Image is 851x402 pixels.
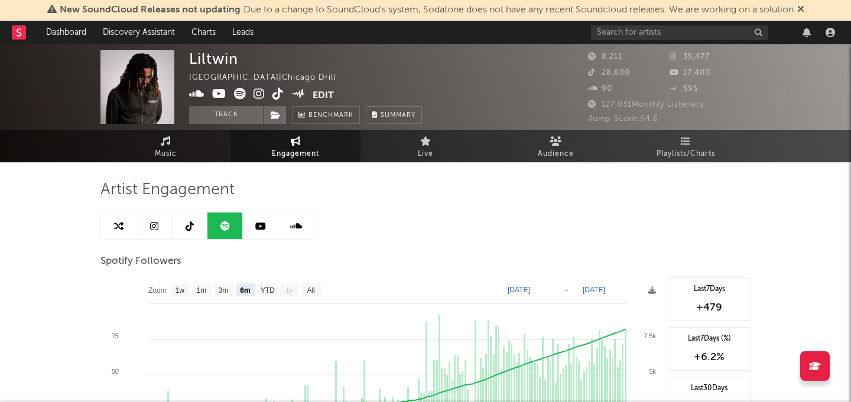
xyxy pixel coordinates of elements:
text: 6m [240,286,250,295]
a: Charts [183,21,224,44]
div: +6.2 % [674,350,744,364]
a: Playlists/Charts [621,130,751,162]
text: → [563,286,570,294]
span: Benchmark [308,109,353,123]
input: Search for artists [591,25,768,40]
span: Engagement [272,147,319,161]
text: 75 [112,332,119,339]
text: 1w [176,286,185,295]
text: 7.5k [644,332,656,339]
span: 8,211 [588,53,622,61]
span: Live [418,147,433,161]
button: Summary [366,106,422,124]
a: Audience [491,130,621,162]
span: New SoundCloud Releases not updating [60,5,241,15]
text: [DATE] [508,286,530,294]
span: Music [155,147,177,161]
span: Audience [538,147,574,161]
span: Artist Engagement [100,183,235,197]
div: Last 7 Days (%) [674,334,744,344]
div: [GEOGRAPHIC_DATA] | Chicago Drill [189,71,349,85]
div: Last 30 Days [674,383,744,394]
span: 35,477 [670,53,710,61]
span: 17,400 [670,69,710,77]
span: 127,031 Monthly Listeners [588,101,704,109]
text: 50 [112,368,119,375]
button: Edit [313,88,334,103]
text: Zoom [148,286,167,295]
span: Dismiss [797,5,804,15]
span: 28,600 [588,69,630,77]
span: : Due to a change to SoundCloud's system, Sodatone does not have any recent Soundcloud releases. ... [60,5,794,15]
text: YTD [261,286,275,295]
a: Music [100,130,230,162]
span: Jump Score: 94.6 [588,115,658,123]
a: Benchmark [292,106,360,124]
text: 1y [285,286,293,295]
a: Leads [224,21,262,44]
span: 90 [588,85,612,93]
div: Last 7 Days [674,284,744,295]
div: Liltwin [189,50,238,67]
button: Track [189,106,263,124]
text: 1m [197,286,207,295]
span: Playlists/Charts [657,147,715,161]
text: 5k [649,368,656,375]
span: Summary [381,112,415,119]
a: Engagement [230,130,360,162]
text: [DATE] [583,286,605,294]
span: 595 [670,85,698,93]
a: Dashboard [38,21,95,44]
text: 3m [219,286,229,295]
div: +479 [674,300,744,315]
a: Discovery Assistant [95,21,183,44]
a: Live [360,130,491,162]
text: All [307,286,314,295]
span: Spotify Followers [100,254,181,269]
